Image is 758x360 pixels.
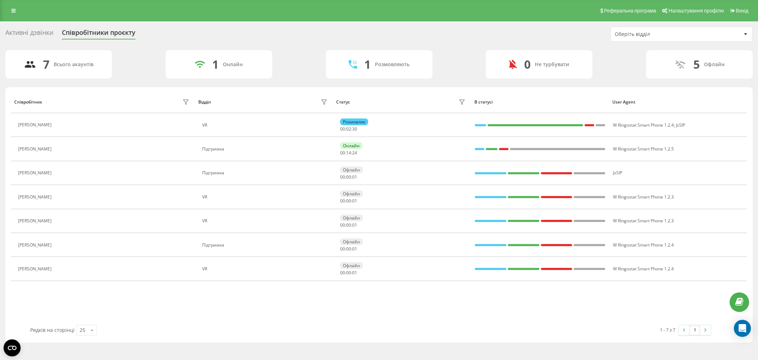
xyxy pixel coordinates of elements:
span: W Ringostat Smart Phone 1.2.3 [613,194,674,200]
span: 00 [346,222,351,228]
span: JsSIP [613,170,622,176]
div: [PERSON_NAME] [18,195,53,200]
span: W Ringostat Smart Phone 1.2.4 [613,266,674,272]
span: 01 [352,270,357,276]
span: 00 [340,150,345,156]
span: 00 [346,198,351,204]
span: Налаштування профілю [668,8,724,14]
div: Співробітники проєкту [62,29,135,40]
div: [PERSON_NAME] [18,243,53,248]
div: 1 [212,58,219,71]
span: 00 [346,246,351,252]
span: 00 [340,222,345,228]
div: Офлайн [340,238,363,245]
div: Онлайн [340,142,362,149]
div: Розмовляють [375,62,409,68]
div: User Agent [612,100,743,105]
div: Open Intercom Messenger [734,320,751,337]
div: Всього акаунтів [54,62,93,68]
div: Не турбувати [535,62,569,68]
div: : : [340,175,357,180]
div: Підтримка [202,170,329,175]
div: В статусі [474,100,606,105]
div: VR [202,218,329,223]
div: Підтримка [202,147,329,152]
div: 1 - 7 з 7 [660,326,675,333]
div: [PERSON_NAME] [18,266,53,271]
span: 00 [340,174,345,180]
span: 14 [346,150,351,156]
div: 25 [80,327,85,334]
span: 01 [352,174,357,180]
a: 1 [689,325,700,335]
div: Офлайн [340,166,363,173]
span: 00 [340,246,345,252]
div: Відділ [198,100,211,105]
div: : : [340,270,357,275]
span: W Ringostat Smart Phone 1.2.4 [613,242,674,248]
div: : : [340,150,357,155]
div: Офлайн [340,262,363,269]
button: Open CMP widget [4,339,21,356]
div: Оберіть відділ [615,31,700,37]
span: 30 [352,126,357,132]
div: VR [202,266,329,271]
span: 02 [346,126,351,132]
div: Офлайн [704,62,725,68]
div: Офлайн [340,215,363,221]
span: 01 [352,222,357,228]
div: [PERSON_NAME] [18,122,53,127]
span: JsSIP [676,122,685,128]
div: 7 [43,58,49,71]
div: Офлайн [340,190,363,197]
span: Вихід [736,8,748,14]
div: [PERSON_NAME] [18,218,53,223]
div: : : [340,198,357,203]
span: 24 [352,150,357,156]
div: : : [340,127,357,132]
span: W Ringostat Smart Phone 1.2.5 [613,146,674,152]
span: 01 [352,246,357,252]
span: Реферальна програма [604,8,656,14]
div: 1 [364,58,371,71]
div: VR [202,123,329,128]
span: 01 [352,198,357,204]
div: 0 [524,58,531,71]
span: W Ringostat Smart Phone 1.2.3 [613,218,674,224]
div: VR [202,195,329,200]
div: Підтримка [202,243,329,248]
span: 00 [340,270,345,276]
div: [PERSON_NAME] [18,147,53,152]
span: W Ringostat Smart Phone 1.2.4 [613,122,674,128]
div: [PERSON_NAME] [18,170,53,175]
div: Активні дзвінки [5,29,53,40]
span: 00 [340,126,345,132]
div: : : [340,223,357,228]
div: Онлайн [223,62,243,68]
span: 00 [340,198,345,204]
span: 00 [346,270,351,276]
div: 5 [693,58,700,71]
div: Статус [336,100,350,105]
div: Розмовляє [340,118,368,125]
div: Співробітник [14,100,42,105]
div: : : [340,247,357,252]
span: 00 [346,174,351,180]
span: Рядків на сторінці [30,327,75,333]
